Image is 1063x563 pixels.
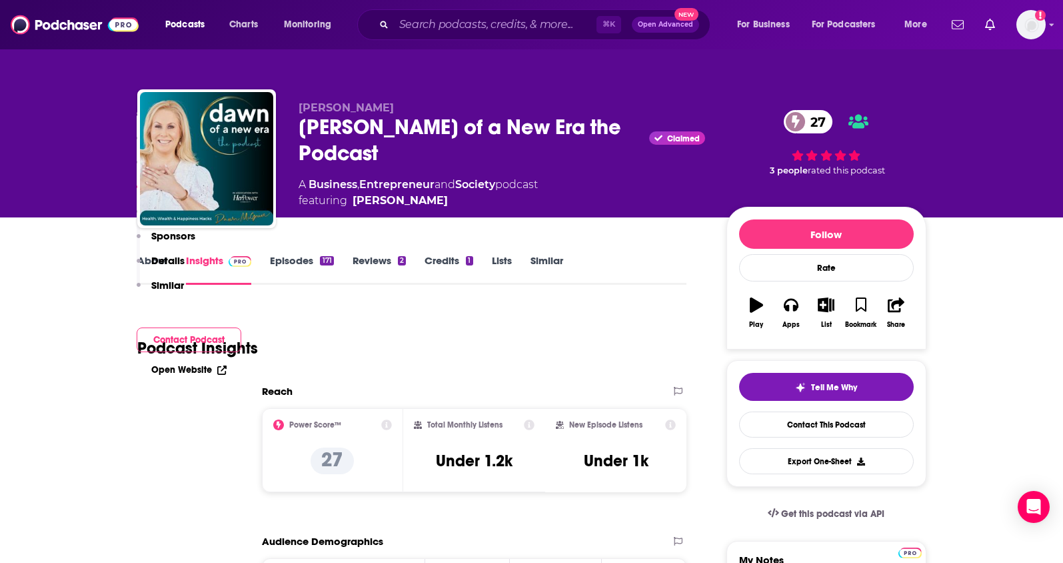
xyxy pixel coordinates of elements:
[1016,10,1046,39] span: Logged in as kochristina
[284,15,331,34] span: Monitoring
[466,256,473,265] div: 1
[137,328,241,352] button: Contact Podcast
[311,448,354,474] p: 27
[739,219,914,249] button: Follow
[797,110,832,133] span: 27
[299,193,538,209] span: featuring
[165,15,205,34] span: Podcasts
[638,21,693,28] span: Open Advanced
[455,178,495,191] a: Society
[262,535,383,548] h2: Audience Demographics
[739,373,914,401] button: tell me why sparkleTell Me Why
[898,546,922,558] a: Pro website
[808,165,885,175] span: rated this podcast
[782,321,800,329] div: Apps
[156,14,222,35] button: open menu
[895,14,944,35] button: open menu
[808,289,843,337] button: List
[229,15,258,34] span: Charts
[394,14,596,35] input: Search podcasts, credits, & more...
[784,110,832,133] a: 27
[749,321,763,329] div: Play
[898,548,922,558] img: Podchaser Pro
[726,101,926,185] div: 27 3 peoplerated this podcast
[946,13,969,36] a: Show notifications dropdown
[137,279,184,304] button: Similar
[492,254,512,285] a: Lists
[728,14,806,35] button: open menu
[370,9,723,40] div: Search podcasts, credits, & more...
[151,364,227,376] a: Open Website
[904,15,927,34] span: More
[299,101,394,114] span: [PERSON_NAME]
[569,420,642,430] h2: New Episode Listens
[151,279,184,292] p: Similar
[1016,10,1046,39] button: Show profile menu
[262,385,293,398] h2: Reach
[299,177,538,209] div: A podcast
[435,178,455,191] span: and
[353,193,448,209] div: [PERSON_NAME]
[811,382,857,393] span: Tell Me Why
[359,178,435,191] a: Entrepreneur
[221,14,266,35] a: Charts
[140,92,273,225] img: Dawn of a New Era the Podcast
[739,289,774,337] button: Play
[427,420,503,430] h2: Total Monthly Listens
[739,448,914,474] button: Export One-Sheet
[289,420,341,430] h2: Power Score™
[531,254,563,285] a: Similar
[845,321,876,329] div: Bookmark
[398,256,406,265] div: 2
[584,451,648,471] h3: Under 1k
[887,321,905,329] div: Share
[436,451,513,471] h3: Under 1.2k
[757,498,896,530] a: Get this podcast via API
[739,254,914,281] div: Rate
[151,254,185,267] p: Details
[1018,491,1050,523] div: Open Intercom Messenger
[821,321,832,329] div: List
[1035,10,1046,21] svg: Add a profile image
[774,289,808,337] button: Apps
[632,17,699,33] button: Open AdvancedNew
[270,254,333,285] a: Episodes171
[980,13,1000,36] a: Show notifications dropdown
[674,8,698,21] span: New
[803,14,895,35] button: open menu
[11,12,139,37] img: Podchaser - Follow, Share and Rate Podcasts
[739,412,914,438] a: Contact This Podcast
[275,14,349,35] button: open menu
[137,254,185,279] button: Details
[770,165,808,175] span: 3 people
[357,178,359,191] span: ,
[737,15,790,34] span: For Business
[795,382,806,393] img: tell me why sparkle
[1016,10,1046,39] img: User Profile
[812,15,876,34] span: For Podcasters
[320,256,333,265] div: 171
[309,178,357,191] a: Business
[425,254,473,285] a: Credits1
[781,508,884,520] span: Get this podcast via API
[878,289,913,337] button: Share
[353,254,406,285] a: Reviews2
[667,135,700,142] span: Claimed
[844,289,878,337] button: Bookmark
[596,16,621,33] span: ⌘ K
